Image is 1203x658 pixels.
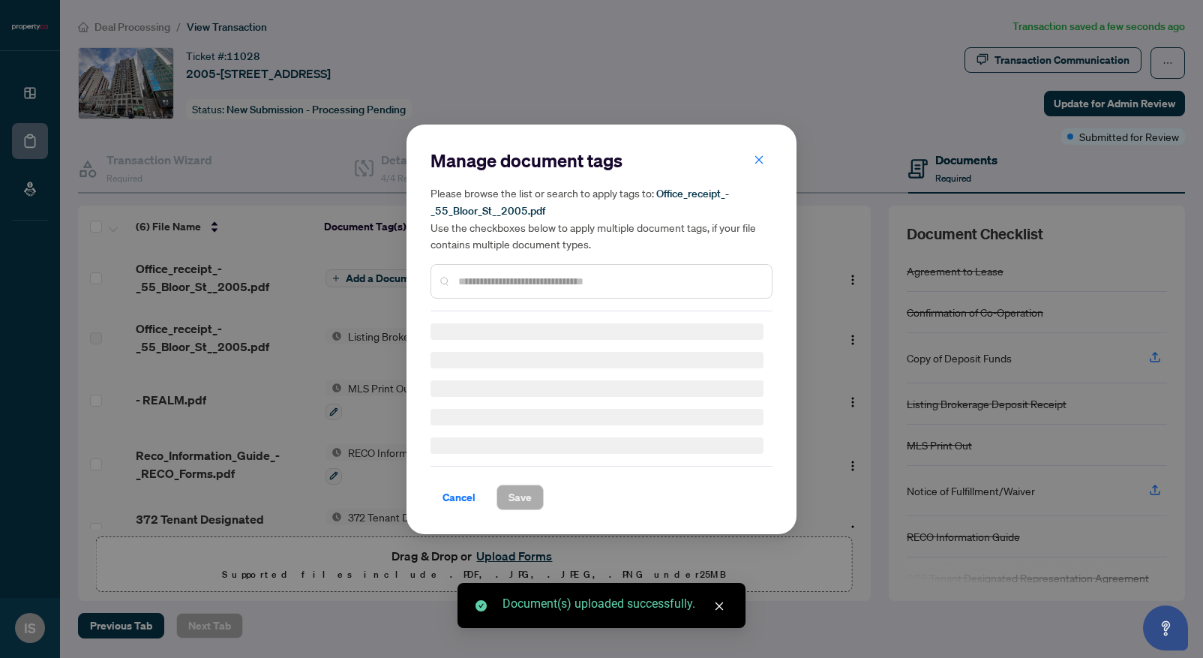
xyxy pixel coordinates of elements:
h5: Please browse the list or search to apply tags to: Use the checkboxes below to apply multiple doc... [430,185,772,252]
span: check-circle [475,600,487,611]
button: Open asap [1143,605,1188,650]
span: close [754,154,764,164]
button: Save [496,485,544,510]
span: Cancel [442,485,475,509]
button: Cancel [430,485,487,510]
div: Document(s) uploaded successfully. [502,595,727,613]
a: Close [711,598,727,614]
h2: Manage document tags [430,149,772,173]
span: Office_receipt_-_55_Bloor_St__2005.pdf [430,187,729,218]
span: close [714,601,724,611]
